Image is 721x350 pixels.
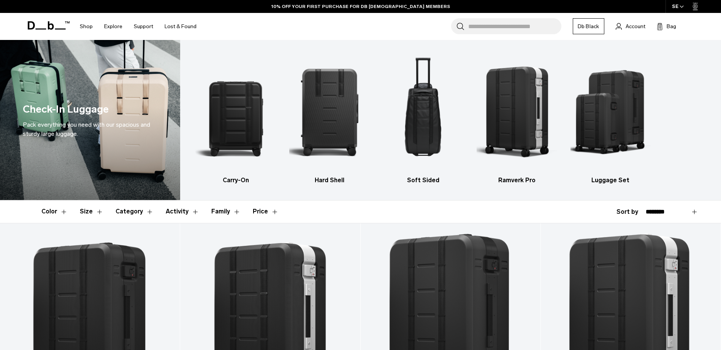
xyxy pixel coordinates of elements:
a: Db Carry-On [195,51,276,185]
button: Toggle Price [253,200,279,223]
a: Db Black [573,18,604,34]
li: 1 / 5 [195,51,276,185]
button: Toggle Filter [116,200,154,223]
img: Db [195,51,276,172]
h3: Carry-On [195,176,276,185]
li: 3 / 5 [383,51,463,185]
a: Support [134,13,153,40]
button: Bag [657,22,676,31]
a: Account [616,22,645,31]
button: Toggle Filter [166,200,199,223]
a: 10% OFF YOUR FIRST PURCHASE FOR DB [DEMOGRAPHIC_DATA] MEMBERS [271,3,450,10]
span: Account [626,22,645,30]
h1: Check-In Luggage [23,102,109,117]
a: Db Soft Sided [383,51,463,185]
button: Toggle Filter [41,200,68,223]
h3: Luggage Set [570,176,651,185]
span: Pack everything you need with our spacious and sturdy large luggage. [23,121,150,137]
li: 5 / 5 [570,51,651,185]
button: Toggle Filter [211,200,241,223]
img: Db [570,51,651,172]
a: Db Ramverk Pro [477,51,557,185]
h3: Ramverk Pro [477,176,557,185]
img: Db [289,51,370,172]
img: Db [477,51,557,172]
h3: Soft Sided [383,176,463,185]
a: Lost & Found [165,13,196,40]
li: 4 / 5 [477,51,557,185]
nav: Main Navigation [74,13,202,40]
img: Db [383,51,463,172]
a: Db Luggage Set [570,51,651,185]
span: Bag [667,22,676,30]
a: Shop [80,13,93,40]
h3: Hard Shell [289,176,370,185]
button: Toggle Filter [80,200,103,223]
a: Explore [104,13,122,40]
a: Db Hard Shell [289,51,370,185]
li: 2 / 5 [289,51,370,185]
